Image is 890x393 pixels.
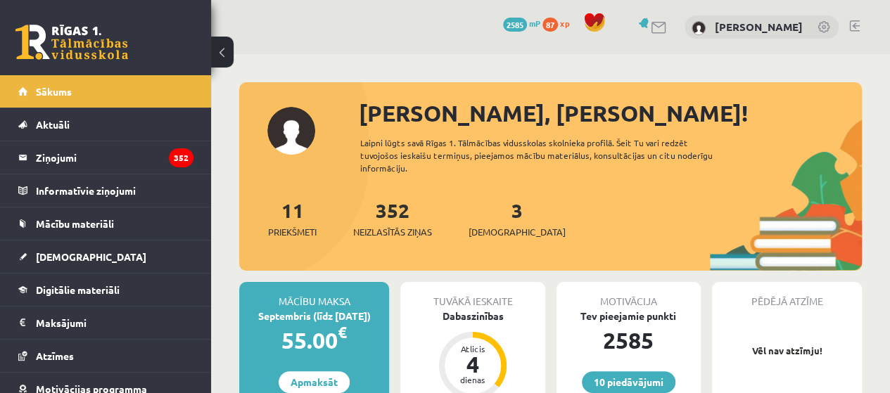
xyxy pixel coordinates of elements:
[36,307,193,339] legend: Maksājumi
[469,225,566,239] span: [DEMOGRAPHIC_DATA]
[557,282,701,309] div: Motivācija
[18,108,193,141] a: Aktuāli
[719,344,855,358] p: Vēl nav atzīmju!
[36,118,70,131] span: Aktuāli
[469,198,566,239] a: 3[DEMOGRAPHIC_DATA]
[692,21,706,35] img: Jeļena Trojanovska
[18,207,193,240] a: Mācību materiāli
[239,309,389,323] div: Septembris (līdz [DATE])
[400,282,545,309] div: Tuvākā ieskaite
[529,18,540,29] span: mP
[268,198,317,239] a: 11Priekšmeti
[169,148,193,167] i: 352
[18,307,193,339] a: Maksājumi
[542,18,576,29] a: 87 xp
[715,20,803,34] a: [PERSON_NAME]
[18,240,193,273] a: [DEMOGRAPHIC_DATA]
[400,309,545,323] div: Dabaszinības
[239,282,389,309] div: Mācību maksa
[582,371,675,393] a: 10 piedāvājumi
[36,250,146,263] span: [DEMOGRAPHIC_DATA]
[279,371,350,393] a: Apmaksāt
[18,340,193,372] a: Atzīmes
[452,375,494,384] div: dienas
[36,217,114,230] span: Mācību materiāli
[268,225,317,239] span: Priekšmeti
[452,344,494,353] div: Atlicis
[36,283,120,296] span: Digitālie materiāli
[36,174,193,207] legend: Informatīvie ziņojumi
[18,174,193,207] a: Informatīvie ziņojumi
[353,198,432,239] a: 352Neizlasītās ziņas
[239,323,389,357] div: 55.00
[18,273,193,306] a: Digitālie materiāli
[18,75,193,108] a: Sākums
[542,18,558,32] span: 87
[557,309,701,323] div: Tev pieejamie punkti
[452,353,494,375] div: 4
[15,25,128,60] a: Rīgas 1. Tālmācības vidusskola
[18,141,193,174] a: Ziņojumi352
[338,322,347,342] span: €
[560,18,569,29] span: xp
[36,349,74,362] span: Atzīmes
[503,18,540,29] a: 2585 mP
[353,225,432,239] span: Neizlasītās ziņas
[36,141,193,174] legend: Ziņojumi
[557,323,701,357] div: 2585
[712,282,862,309] div: Pēdējā atzīme
[503,18,527,32] span: 2585
[36,85,72,98] span: Sākums
[360,136,734,174] div: Laipni lūgts savā Rīgas 1. Tālmācības vidusskolas skolnieka profilā. Šeit Tu vari redzēt tuvojošo...
[359,96,862,130] div: [PERSON_NAME], [PERSON_NAME]!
